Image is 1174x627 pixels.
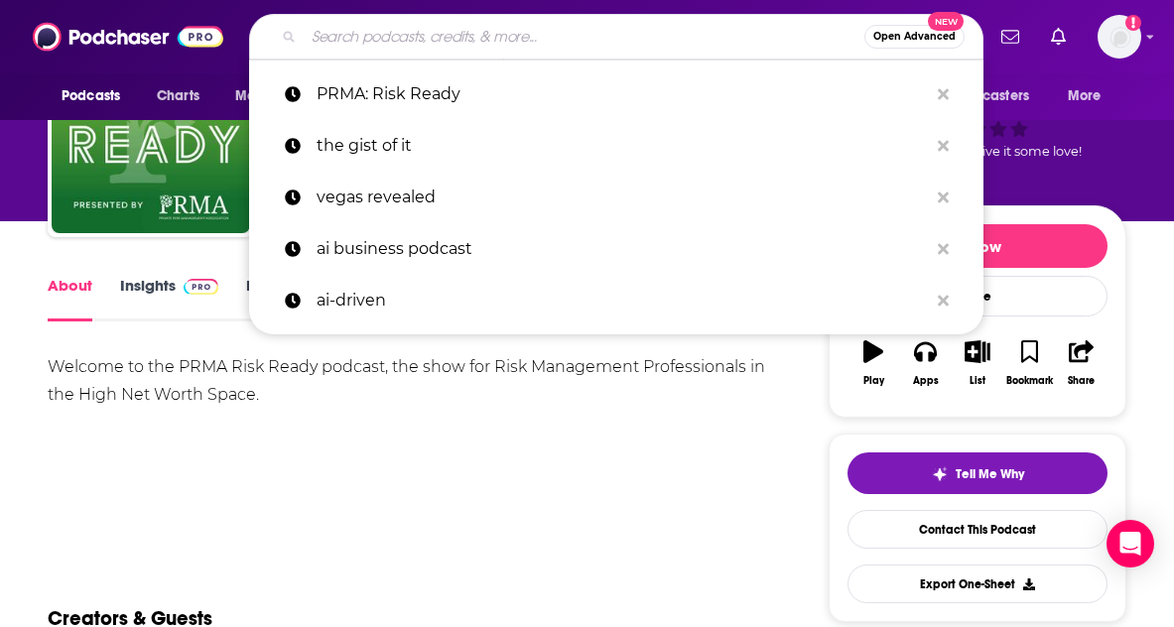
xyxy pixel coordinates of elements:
[184,279,218,295] img: Podchaser Pro
[317,172,928,223] p: vegas revealed
[317,68,928,120] p: PRMA: Risk Ready
[33,18,223,56] img: Podchaser - Follow, Share and Rate Podcasts
[249,120,983,172] a: the gist of it
[235,82,306,110] span: Monitoring
[1003,327,1055,399] button: Bookmark
[913,375,939,387] div: Apps
[317,120,928,172] p: the gist of it
[249,223,983,275] a: ai business podcast
[48,77,146,115] button: open menu
[848,564,1108,603] button: Export One-Sheet
[1107,520,1154,567] div: Open Intercom Messenger
[1098,15,1141,59] button: Show profile menu
[956,466,1024,482] span: Tell Me Why
[317,275,928,326] p: ai-driven
[921,77,1058,115] button: open menu
[1054,77,1126,115] button: open menu
[120,276,218,321] a: InsightsPodchaser Pro
[249,68,983,120] a: PRMA: Risk Ready
[304,21,864,53] input: Search podcasts, credits, & more...
[864,25,965,49] button: Open AdvancedNew
[249,172,983,223] a: vegas revealed
[1006,375,1053,387] div: Bookmark
[52,35,250,233] img: Risk Ready- Presented by The Private Risk Management Association
[928,12,964,31] span: New
[1043,20,1074,54] a: Show notifications dropdown
[48,353,775,409] div: Welcome to the PRMA Risk Ready podcast, the show for Risk Management Professionals in the High Ne...
[863,375,884,387] div: Play
[932,466,948,482] img: tell me why sparkle
[952,327,1003,399] button: List
[62,82,120,110] span: Podcasts
[249,14,983,60] div: Search podcasts, credits, & more...
[246,276,338,321] a: Episodes32
[899,327,951,399] button: Apps
[1098,15,1141,59] span: Logged in as chardin
[1068,82,1102,110] span: More
[249,275,983,326] a: ai-driven
[1056,327,1108,399] button: Share
[1068,375,1095,387] div: Share
[848,510,1108,549] a: Contact This Podcast
[221,77,331,115] button: open menu
[317,223,928,275] p: ai business podcast
[144,77,211,115] a: Charts
[848,452,1108,494] button: tell me why sparkleTell Me Why
[48,276,92,321] a: About
[873,32,956,42] span: Open Advanced
[970,375,985,387] div: List
[157,82,199,110] span: Charts
[1125,15,1141,31] svg: Add a profile image
[1098,15,1141,59] img: User Profile
[993,20,1027,54] a: Show notifications dropdown
[848,327,899,399] button: Play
